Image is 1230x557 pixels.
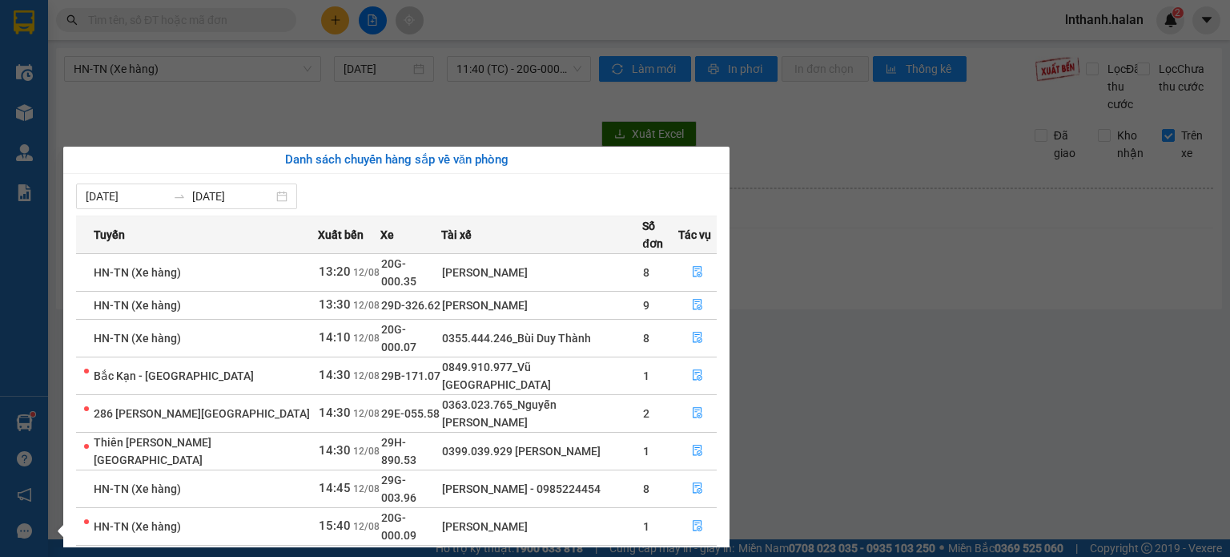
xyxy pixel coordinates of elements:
[319,297,351,312] span: 13:30
[353,446,380,457] span: 12/08
[692,299,703,312] span: file-done
[643,482,649,495] span: 8
[679,260,716,285] button: file-done
[94,520,181,533] span: HN-TN (Xe hàng)
[318,226,364,244] span: Xuất bến
[353,521,380,532] span: 12/08
[353,267,380,278] span: 12/08
[679,438,716,464] button: file-done
[94,299,181,312] span: HN-TN (Xe hàng)
[692,445,703,458] span: file-done
[643,520,649,533] span: 1
[381,436,416,466] span: 29H-890.53
[679,325,716,351] button: file-done
[692,369,703,382] span: file-done
[679,293,716,318] button: file-done
[353,483,380,494] span: 12/08
[442,358,642,394] div: 0849.910.977_Vũ [GEOGRAPHIC_DATA]
[94,266,181,279] span: HN-TN (Xe hàng)
[94,436,211,466] span: Thiên [PERSON_NAME][GEOGRAPHIC_DATA]
[94,369,254,382] span: Bắc Kạn - [GEOGRAPHIC_DATA]
[381,369,440,382] span: 29B-171.07
[442,480,642,498] div: [PERSON_NAME] - 0985224454
[94,482,181,495] span: HN-TN (Xe hàng)
[643,407,649,420] span: 2
[173,190,186,203] span: swap-right
[353,370,380,381] span: 12/08
[692,482,703,495] span: file-done
[679,401,716,426] button: file-done
[442,264,642,281] div: [PERSON_NAME]
[442,297,642,314] div: [PERSON_NAME]
[441,226,472,244] span: Tài xế
[94,226,125,244] span: Tuyến
[86,188,167,205] input: Từ ngày
[679,476,716,502] button: file-done
[643,445,649,458] span: 1
[643,299,649,312] span: 9
[643,266,649,279] span: 8
[94,332,181,345] span: HN-TN (Xe hàng)
[692,407,703,420] span: file-done
[642,217,677,252] span: Số đơn
[442,442,642,460] div: 0399.039.929 [PERSON_NAME]
[319,264,351,279] span: 13:20
[353,408,380,419] span: 12/08
[381,257,416,288] span: 20G-000.35
[319,368,351,382] span: 14:30
[353,300,380,311] span: 12/08
[319,330,351,345] span: 14:10
[94,407,310,420] span: 286 [PERSON_NAME][GEOGRAPHIC_DATA]
[76,151,717,170] div: Danh sách chuyến hàng sắp về văn phòng
[381,511,416,542] span: 20G-000.09
[442,396,642,431] div: 0363.023.765_Nguyễn [PERSON_NAME]
[380,226,394,244] span: Xe
[442,518,642,535] div: [PERSON_NAME]
[192,188,273,205] input: Đến ngày
[442,329,642,347] div: 0355.444.246_Bùi Duy Thành
[692,332,703,345] span: file-done
[643,369,649,382] span: 1
[381,407,440,420] span: 29E-055.58
[319,481,351,495] span: 14:45
[319,406,351,420] span: 14:30
[679,363,716,389] button: file-done
[353,333,380,344] span: 12/08
[643,332,649,345] span: 8
[319,519,351,533] span: 15:40
[381,474,416,504] span: 29G-003.96
[381,323,416,353] span: 20G-000.07
[173,190,186,203] span: to
[692,520,703,533] span: file-done
[679,514,716,539] button: file-done
[381,299,440,312] span: 29D-326.62
[319,443,351,458] span: 14:30
[678,226,711,244] span: Tác vụ
[692,266,703,279] span: file-done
